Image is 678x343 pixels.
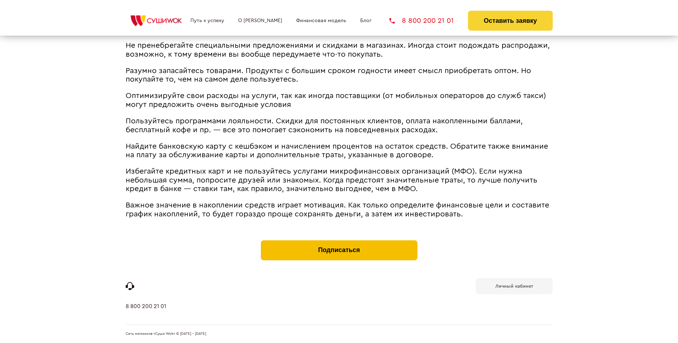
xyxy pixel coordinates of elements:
button: Оставить заявку [468,11,552,31]
span: 8 800 200 21 01 [402,17,454,24]
a: О [PERSON_NAME] [238,18,282,24]
span: Сеть магазинов «Суши Wok» © [DATE] - [DATE] [126,332,206,336]
span: Не пренебрегайте специальными предложениями и скидками в магазинах. Иногда стоит подождать распро... [126,42,550,58]
a: Финансовая модель [296,18,346,24]
a: 8 800 200 21 01 [126,303,166,324]
span: Разумно запасайтесь товарами. Продукты с большим сроком годности имеет смысл приобретать оптом. Н... [126,67,531,83]
button: Подписаться [261,240,417,260]
span: Избегайте кредитных карт и не пользуйтесь услугами микрофинансовых организаций (МФО). Если нужна ... [126,168,537,193]
span: Важное значение в накоплении средств играет мотивация. Как только определите финансовые цели и со... [126,201,549,218]
a: Путь к успеху [190,18,224,24]
b: Личный кабинет [495,284,533,288]
span: Оптимизируйте свои расходы на услуги, так как иногда поставщики (от мобильных операторов до служб... [126,92,546,108]
a: Блог [360,18,372,24]
span: Пользуйтесь программами лояльности. Скидки для постоянных клиентов, оплата накопленными баллами, ... [126,117,523,134]
span: Найдите банковскую карту с кешбэком и начислением процентов на остаток средств. Обратите также вн... [126,143,548,159]
a: 8 800 200 21 01 [389,17,454,24]
a: Личный кабинет [476,278,553,294]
